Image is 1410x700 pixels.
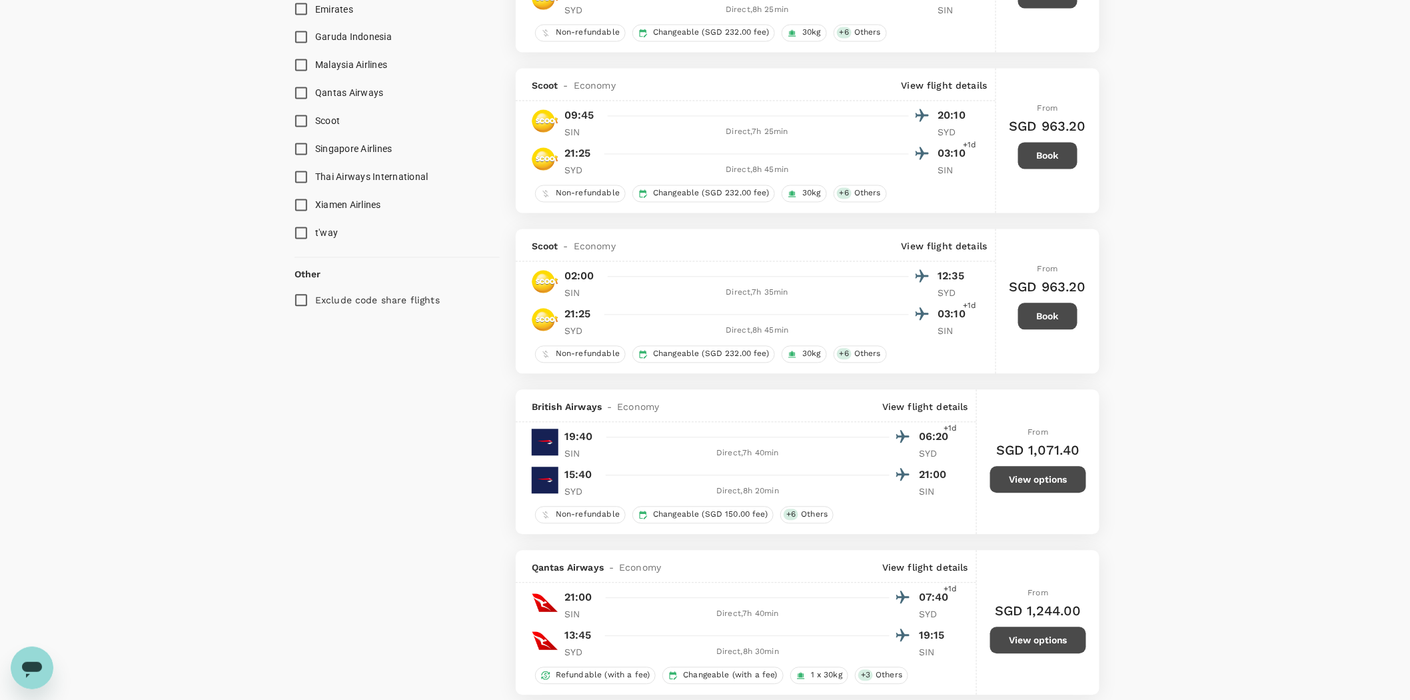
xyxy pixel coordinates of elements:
[564,608,598,621] p: SIN
[315,4,353,15] span: Emirates
[315,88,384,99] span: Qantas Airways
[797,27,826,39] span: 30kg
[678,670,782,681] span: Changeable (with a fee)
[919,467,952,483] p: 21:00
[532,240,558,253] span: Scoot
[564,628,592,644] p: 13:45
[938,287,972,300] p: SYD
[938,164,972,177] p: SIN
[996,440,1080,461] h6: SGD 1,071.40
[532,307,558,333] img: TR
[604,561,619,575] span: -
[632,346,775,363] div: Changeable (SGD 232.00 fee)
[535,667,656,685] div: Refundable (with a fee)
[315,60,387,71] span: Malaysia Airlines
[662,667,783,685] div: Changeable (with a fee)
[919,590,952,606] p: 07:40
[944,583,958,597] span: +1d
[564,126,598,139] p: SIN
[1018,303,1077,330] button: Book
[564,108,594,124] p: 09:45
[870,670,908,681] span: Others
[938,126,972,139] p: SYD
[782,185,827,203] div: 30kg
[648,27,774,39] span: Changeable (SGD 232.00 fee)
[1038,104,1058,113] span: From
[784,509,798,521] span: + 6
[963,300,976,313] span: +1d
[532,429,558,456] img: BA
[564,307,591,323] p: 21:25
[535,507,626,524] div: Non-refundable
[648,349,774,360] span: Changeable (SGD 232.00 fee)
[938,146,972,162] p: 03:10
[919,447,952,461] p: SYD
[606,287,909,300] div: Direct , 7h 35min
[532,401,602,414] span: British Airways
[944,423,958,436] span: +1d
[858,670,873,681] span: + 3
[550,509,625,521] span: Non-refundable
[995,601,1081,622] h6: SGD 1,244.00
[606,608,890,621] div: Direct , 7h 40min
[1010,277,1087,298] h6: SGD 963.20
[834,25,887,42] div: +6Others
[919,608,952,621] p: SYD
[834,346,887,363] div: +6Others
[963,139,976,153] span: +1d
[797,188,826,199] span: 30kg
[532,590,558,617] img: QF
[558,79,574,93] span: -
[564,287,598,300] p: SIN
[1028,428,1049,437] span: From
[532,269,558,295] img: TR
[855,667,908,685] div: +3Others
[632,507,774,524] div: Changeable (SGD 150.00 fee)
[632,185,775,203] div: Changeable (SGD 232.00 fee)
[315,200,381,211] span: Xiamen Airlines
[564,325,598,338] p: SYD
[882,401,968,414] p: View flight details
[574,79,616,93] span: Economy
[550,188,625,199] span: Non-refundable
[535,25,626,42] div: Non-refundable
[619,561,661,575] span: Economy
[648,188,774,199] span: Changeable (SGD 232.00 fee)
[938,3,972,17] p: SIN
[564,3,598,17] p: SYD
[849,27,886,39] span: Others
[564,590,592,606] p: 21:00
[882,561,968,575] p: View flight details
[606,126,909,139] div: Direct , 7h 25min
[550,27,625,39] span: Non-refundable
[938,307,972,323] p: 03:10
[919,646,952,659] p: SIN
[990,627,1086,654] button: View options
[558,240,574,253] span: -
[938,325,972,338] p: SIN
[632,25,775,42] div: Changeable (SGD 232.00 fee)
[990,467,1086,493] button: View options
[315,144,392,155] span: Singapore Airlines
[1038,265,1058,274] span: From
[938,269,972,285] p: 12:35
[790,667,848,685] div: 1 x 30kg
[1010,116,1087,137] h6: SGD 963.20
[315,228,338,239] span: t'way
[574,240,616,253] span: Economy
[837,27,852,39] span: + 6
[606,3,909,17] div: Direct , 8h 25min
[849,188,886,199] span: Others
[648,509,773,521] span: Changeable (SGD 150.00 fee)
[535,185,626,203] div: Non-refundable
[315,32,392,43] span: Garuda Indonesia
[919,485,952,499] p: SIN
[938,108,972,124] p: 20:10
[602,401,617,414] span: -
[315,172,428,183] span: Thai Airways International
[782,346,827,363] div: 30kg
[535,346,626,363] div: Non-refundable
[532,108,558,135] img: TR
[564,467,592,483] p: 15:40
[919,429,952,445] p: 06:20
